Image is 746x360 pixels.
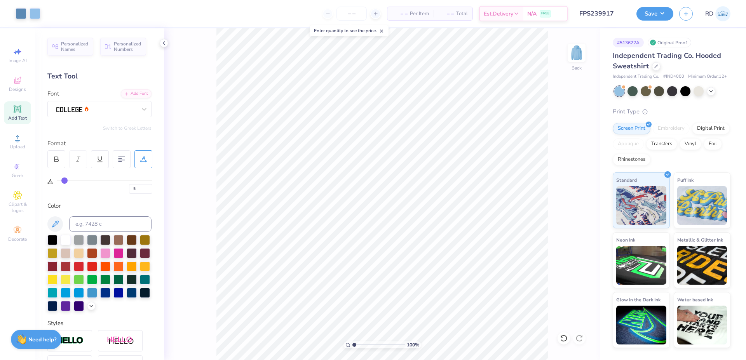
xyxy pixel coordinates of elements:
[613,51,721,71] span: Independent Trading Co. Hooded Sweatshirt
[572,64,582,71] div: Back
[616,236,635,244] span: Neon Ink
[69,216,152,232] input: e.g. 7428 c
[47,89,59,98] label: Font
[705,6,730,21] a: RD
[9,86,26,92] span: Designs
[9,57,27,64] span: Image AI
[573,6,631,21] input: Untitled Design
[613,123,650,134] div: Screen Print
[56,336,84,345] img: Stroke
[47,139,152,148] div: Format
[438,10,454,18] span: – –
[613,107,730,116] div: Print Type
[677,236,723,244] span: Metallic & Glitter Ink
[410,10,429,18] span: Per Item
[569,45,584,61] img: Back
[613,154,650,165] div: Rhinestones
[541,11,549,16] span: FREE
[61,41,89,52] span: Personalized Names
[616,246,666,285] img: Neon Ink
[407,341,419,348] span: 100 %
[616,186,666,225] img: Standard
[616,296,661,304] span: Glow in the Dark Ink
[47,202,152,210] div: Color
[107,336,134,346] img: Shadow
[677,246,727,285] img: Metallic & Glitter Ink
[12,172,24,179] span: Greek
[8,115,27,121] span: Add Text
[4,201,31,214] span: Clipart & logos
[47,71,152,82] div: Text Tool
[636,7,673,21] button: Save
[484,10,513,18] span: Est. Delivery
[10,144,25,150] span: Upload
[688,73,727,80] span: Minimum Order: 12 +
[648,38,691,47] div: Original Proof
[663,73,684,80] span: # IND4000
[677,186,727,225] img: Puff Ink
[653,123,690,134] div: Embroidery
[121,89,152,98] div: Add Font
[8,236,27,242] span: Decorate
[677,296,713,304] span: Water based Ink
[47,319,152,328] div: Styles
[692,123,730,134] div: Digital Print
[456,10,468,18] span: Total
[715,6,730,21] img: Rommel Del Rosario
[613,38,644,47] div: # 513622A
[336,7,367,21] input: – –
[616,176,637,184] span: Standard
[616,306,666,344] img: Glow in the Dark Ink
[677,306,727,344] img: Water based Ink
[28,336,56,343] strong: Need help?
[613,138,644,150] div: Applique
[704,138,722,150] div: Foil
[103,125,152,131] button: Switch to Greek Letters
[677,176,694,184] span: Puff Ink
[392,10,408,18] span: – –
[680,138,701,150] div: Vinyl
[646,138,677,150] div: Transfers
[705,9,713,18] span: RD
[527,10,537,18] span: N/A
[114,41,141,52] span: Personalized Numbers
[613,73,659,80] span: Independent Trading Co.
[310,25,389,36] div: Enter quantity to see the price.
